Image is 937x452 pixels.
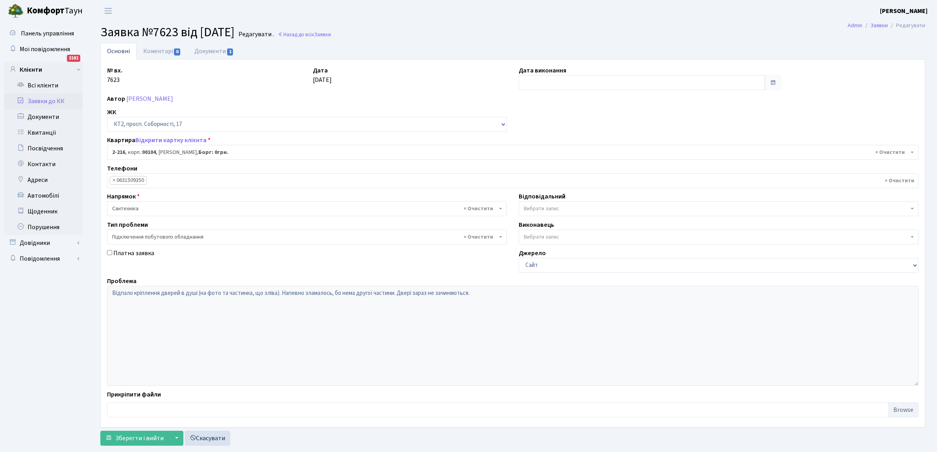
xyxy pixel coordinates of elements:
[107,145,919,160] span: <b>2-216</b>, корп.: <b>00104</b>, Білоконь Тетяна Миколаївна, <b>Борг: 0грн.</b>
[4,204,83,219] a: Щоденник
[101,66,307,90] div: 7623
[27,4,83,18] span: Таун
[100,43,137,59] a: Основні
[137,43,188,59] a: Коментарі
[113,176,115,184] span: ×
[198,148,228,156] b: Борг: 0грн.
[880,7,928,15] b: [PERSON_NAME]
[107,201,507,216] span: Сантехніка
[519,220,554,230] label: Виконавець
[313,66,328,75] label: Дата
[107,286,919,386] textarea: Відпало кріплення дверей в душі (на фото та частинка, що зліва). Напевно зламалось, бо нема друго...
[107,135,211,145] label: Квартира
[188,43,240,59] a: Документи
[174,48,180,56] span: 0
[112,148,909,156] span: <b>2-216</b>, корп.: <b>00104</b>, Білоконь Тетяна Миколаївна, <b>Борг: 0грн.</b>
[4,26,83,41] a: Панель управління
[67,55,80,62] div: 3181
[112,233,497,241] span: Підключення побутового обладнання
[4,41,83,57] a: Мої повідомлення3181
[107,164,137,173] label: Телефони
[21,29,74,38] span: Панель управління
[135,136,207,144] a: Відкрити картку клієнта
[875,148,905,156] span: Видалити всі елементи
[4,62,83,78] a: Клієнти
[519,66,566,75] label: Дата виконання
[888,21,925,30] li: Редагувати
[880,6,928,16] a: [PERSON_NAME]
[4,109,83,125] a: Документи
[20,45,70,54] span: Мої повідомлення
[4,188,83,204] a: Автомобілі
[4,141,83,156] a: Посвідчення
[519,192,566,201] label: Відповідальний
[107,94,125,104] label: Автор
[227,48,233,56] span: 1
[524,233,559,241] span: Вибрати запис
[519,248,546,258] label: Джерело
[185,431,230,446] a: Скасувати
[4,235,83,251] a: Довідники
[142,148,156,156] b: 00104
[4,93,83,109] a: Заявки до КК
[107,276,137,286] label: Проблема
[464,205,493,213] span: Видалити всі елементи
[278,31,331,38] a: Назад до всіхЗаявки
[524,205,559,213] span: Вибрати запис
[107,230,507,245] span: Підключення побутового обладнання
[848,21,862,30] a: Admin
[113,248,154,258] label: Платна заявка
[115,434,164,443] span: Зберегти і вийти
[314,31,331,38] span: Заявки
[100,23,235,41] span: Заявка №7623 від [DATE]
[4,78,83,93] a: Всі клієнти
[27,4,65,17] b: Комфорт
[4,172,83,188] a: Адреси
[107,107,116,117] label: ЖК
[307,66,513,90] div: [DATE]
[464,233,493,241] span: Видалити всі елементи
[237,31,274,38] small: Редагувати .
[8,3,24,19] img: logo.png
[110,176,147,185] li: 0631509350
[885,177,914,185] span: Видалити всі елементи
[107,192,140,201] label: Напрямок
[107,390,161,399] label: Прикріпити файли
[107,66,122,75] label: № вх.
[107,220,148,230] label: Тип проблеми
[98,4,118,17] button: Переключити навігацію
[836,17,937,34] nav: breadcrumb
[126,94,173,103] a: [PERSON_NAME]
[112,148,125,156] b: 2-216
[4,125,83,141] a: Квитанції
[4,219,83,235] a: Порушення
[100,431,169,446] button: Зберегти і вийти
[112,205,497,213] span: Сантехніка
[4,251,83,267] a: Повідомлення
[870,21,888,30] a: Заявки
[4,156,83,172] a: Контакти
